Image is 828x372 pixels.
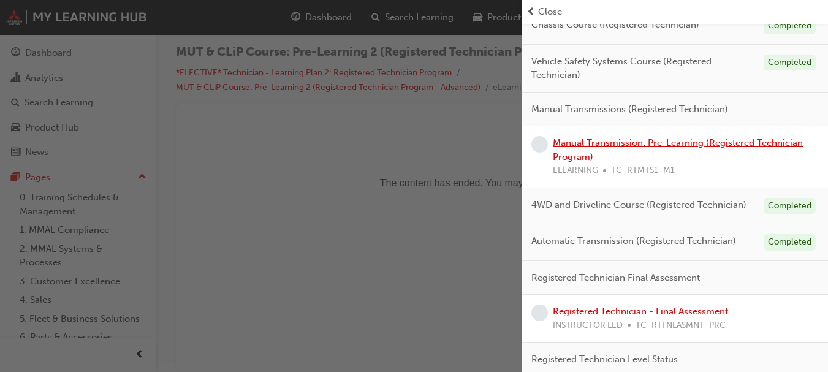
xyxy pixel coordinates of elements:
a: Manual Transmission: Pre-Learning (Registered Technician Program) [553,137,803,162]
span: Registered Technician Final Assessment [531,271,700,285]
span: Automatic Transmission (Registered Technician) [531,234,736,248]
button: prev-iconClose [526,5,823,19]
span: TC_RTMTS1_M1 [611,164,675,178]
div: Completed [764,18,816,34]
div: Completed [764,55,816,71]
span: ELEARNING [553,164,598,178]
span: TC_RTFNLASMNT_PRC [636,319,726,333]
a: Registered Technician - Final Assessment [553,306,728,317]
span: Vehicle Safety Systems Course (Registered Technician) [531,55,754,82]
span: learningRecordVerb_NONE-icon [531,136,548,153]
p: The content has ended. You may close this window. [5,10,608,65]
span: Manual Transmissions (Registered Technician) [531,102,728,116]
span: prev-icon [526,5,536,19]
span: Close [538,5,562,19]
span: INSTRUCTOR LED [553,319,623,333]
span: 4WD and Driveline Course (Registered Technician) [531,198,746,212]
span: learningRecordVerb_NONE-icon [531,305,548,321]
span: Registered Technician Level Status [531,352,678,366]
span: Chassis Course (Registered Technician) [531,18,699,32]
div: Completed [764,234,816,251]
div: Completed [764,198,816,214]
